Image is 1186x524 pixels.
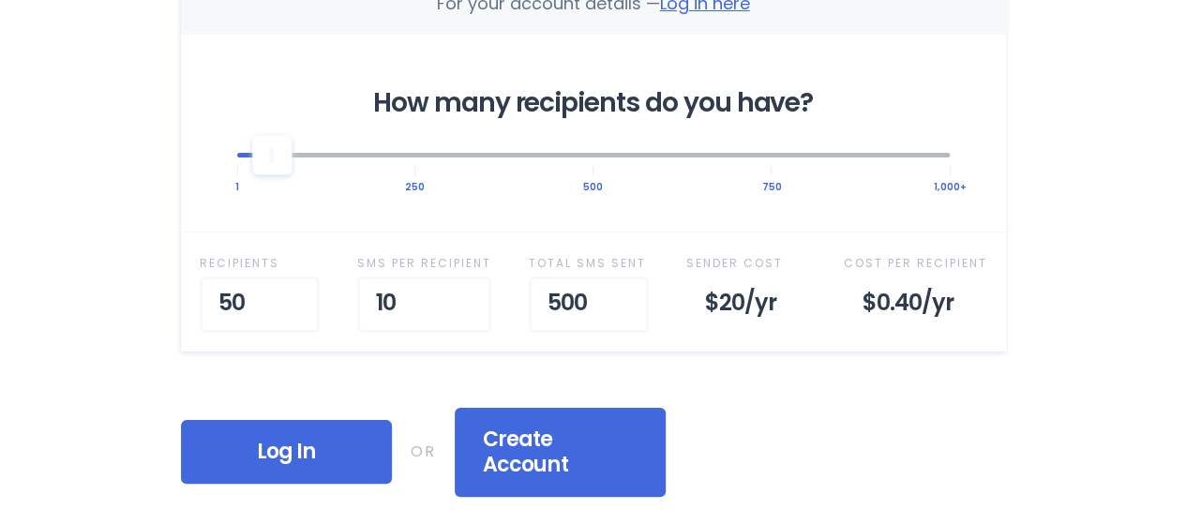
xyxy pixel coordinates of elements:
[529,251,649,276] div: Total SMS Sent
[181,420,392,484] div: Log In
[483,427,638,478] span: Create Account
[209,439,364,465] span: Log In
[357,277,491,333] div: 10
[686,251,806,276] div: Sender Cost
[200,251,320,276] div: Recipient s
[844,277,987,333] div: $0.40 /yr
[844,251,987,276] div: Cost Per Recipient
[455,408,666,497] div: Create Account
[686,277,806,333] div: $20 /yr
[237,91,950,115] div: How many recipients do you have?
[529,277,649,333] div: 500
[200,277,320,333] div: 50
[357,251,491,276] div: SMS per Recipient
[411,440,436,464] div: OR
